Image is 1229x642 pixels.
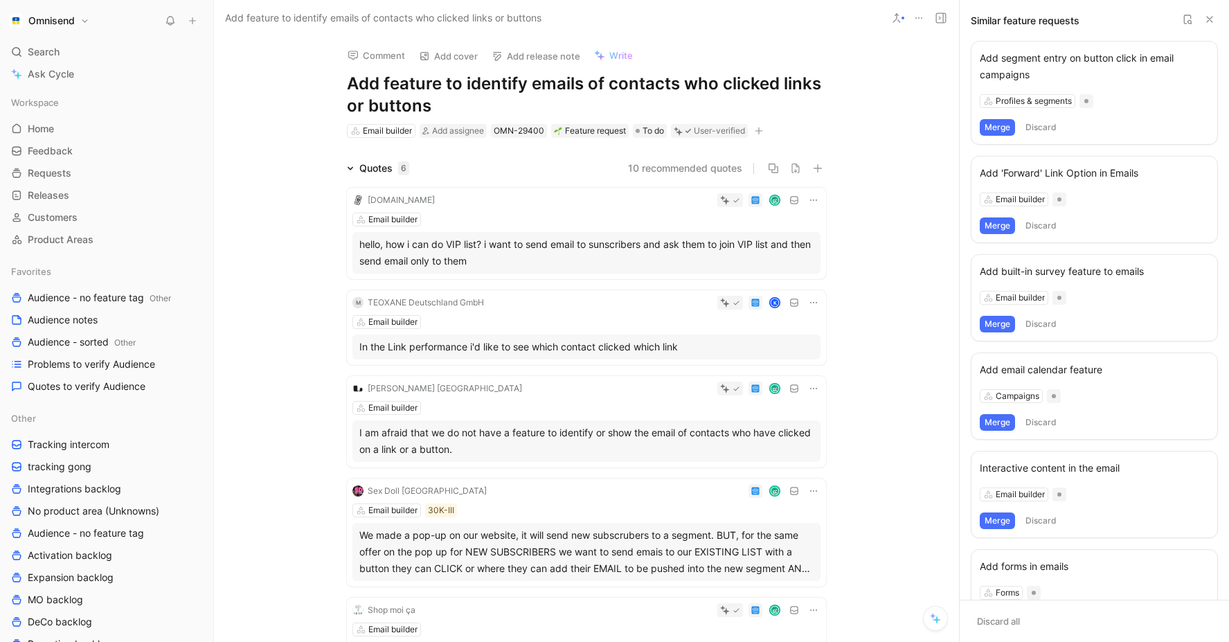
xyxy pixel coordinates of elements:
div: Add 'Forward' Link Option in Emails [980,165,1209,181]
div: Email builder [368,315,418,329]
div: Forms [996,586,1019,600]
div: Email builder [363,124,412,138]
div: To do [633,124,667,138]
a: Expansion backlog [6,567,208,588]
a: Feedback [6,141,208,161]
div: Shop moi ça [368,603,415,617]
div: Campaigns [996,389,1039,403]
div: Email builder [368,401,418,415]
div: Email builder [368,503,418,517]
div: I am afraid that we do not have a feature to identify or show the email of contacts who have clic... [359,425,814,458]
div: Workspace [6,92,208,113]
div: Feature request [554,124,626,138]
a: No product area (Unknowns) [6,501,208,521]
a: Audience notes [6,310,208,330]
span: Home [28,122,54,136]
div: Sex Doll [GEOGRAPHIC_DATA] [368,484,487,498]
div: Profiles & segments [996,94,1072,108]
span: Tracking intercom [28,438,109,452]
span: Audience - sorted [28,335,136,350]
div: TEOXANE Deutschland GmbH [368,296,484,310]
img: logo [352,383,364,394]
span: Workspace [11,96,59,109]
div: 6 [398,161,409,175]
span: Other [11,411,36,425]
span: Releases [28,188,69,202]
div: Add segment entry on button click in email campaigns [980,50,1209,83]
button: OmnisendOmnisend [6,11,93,30]
span: Problems to verify Audience [28,357,155,371]
span: Add assignee [432,125,484,136]
div: In the Link performance i'd like to see which contact clicked which link [359,339,814,355]
span: DeCo backlog [28,615,92,629]
div: Quotes6 [341,160,415,177]
button: Discard [1021,119,1061,136]
img: logo [352,485,364,497]
h1: Omnisend [28,15,75,27]
a: Audience - sortedOther [6,332,208,353]
a: Releases [6,185,208,206]
a: Customers [6,207,208,228]
a: tracking gong [6,456,208,477]
span: Feedback [28,144,73,158]
div: User-verified [694,124,745,138]
span: Requests [28,166,71,180]
button: Discard [1021,316,1061,332]
span: tracking gong [28,460,91,474]
button: Discard all [971,612,1026,631]
button: Write [588,46,639,65]
span: Audience - no feature tag [28,291,171,305]
span: Integrations backlog [28,482,121,496]
a: Problems to verify Audience [6,354,208,375]
div: We made a pop-up on our website, it will send new subscrubers to a segment. BUT, for the same off... [359,527,814,577]
button: Merge [980,414,1015,431]
div: Add email calendar feature [980,362,1209,378]
span: No product area (Unknowns) [28,504,159,518]
a: Requests [6,163,208,184]
span: Search [28,44,60,60]
div: OMN-29400 [494,124,544,138]
div: Favorites [6,261,208,282]
span: Audience - no feature tag [28,526,144,540]
span: Activation backlog [28,549,112,562]
span: Customers [28,211,78,224]
button: Merge [980,316,1015,332]
div: Email builder [368,213,418,226]
div: Add forms in emails [980,558,1209,575]
button: Merge [980,512,1015,529]
div: Interactive content in the email [980,460,1209,476]
div: Other [6,408,208,429]
h1: Add feature to identify emails of contacts who clicked links or buttons [347,73,826,117]
span: Add feature to identify emails of contacts who clicked links or buttons [225,10,541,26]
span: Expansion backlog [28,571,114,585]
span: Favorites [11,265,51,278]
a: DeCo backlog [6,612,208,632]
div: Email builder [368,623,418,636]
span: Ask Cycle [28,66,74,82]
div: [PERSON_NAME] [GEOGRAPHIC_DATA] [368,382,522,395]
div: Email builder [996,488,1045,501]
div: K [771,298,780,307]
a: Ask Cycle [6,64,208,84]
img: Omnisend [9,14,23,28]
div: M [352,297,364,308]
button: 10 recommended quotes [628,160,742,177]
button: Discard [1021,512,1061,529]
img: avatar [771,384,780,393]
a: Quotes to verify Audience [6,376,208,397]
button: Merge [980,217,1015,234]
div: hello, how i can do VIP list? i want to send email to sunscribers and ask them to join VIP list a... [359,236,814,269]
div: Quotes [359,160,409,177]
button: Add release note [485,46,586,66]
button: Comment [341,46,411,65]
span: Product Areas [28,233,93,247]
a: MO backlog [6,589,208,610]
a: Audience - no feature tagOther [6,287,208,308]
img: logo [352,605,364,616]
a: Audience - no feature tag [6,523,208,544]
button: Add cover [413,46,484,66]
img: avatar [771,487,780,496]
span: Write [609,49,633,62]
span: Quotes to verify Audience [28,380,145,393]
span: MO backlog [28,593,83,607]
